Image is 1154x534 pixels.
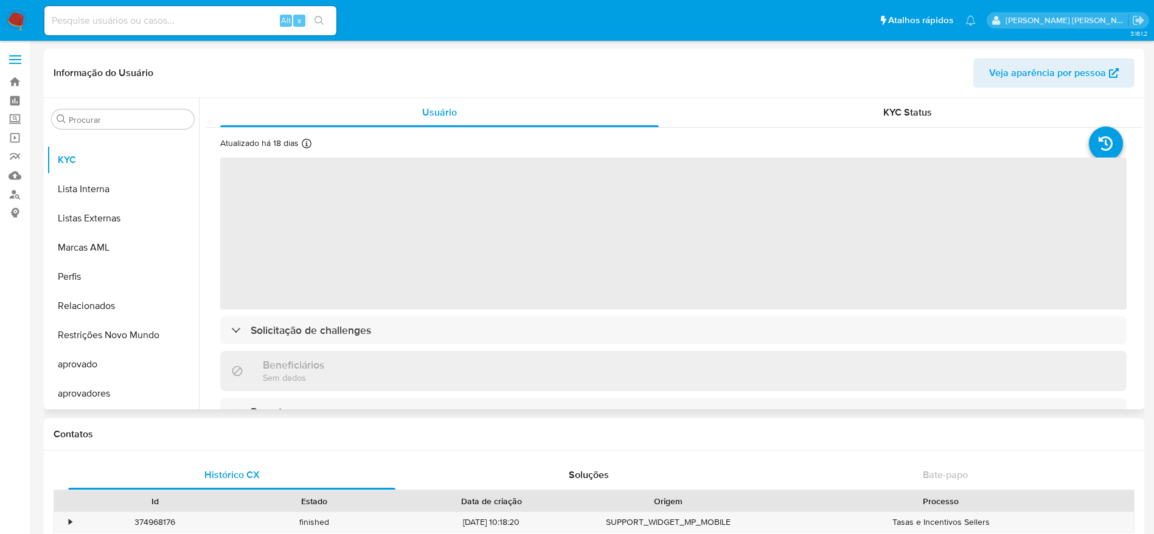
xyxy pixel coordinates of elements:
div: Id [84,495,226,507]
p: Atualizado há 18 dias [220,137,299,149]
div: • [69,516,72,528]
div: SUPPORT_WIDGET_MP_MOBILE [589,512,748,532]
span: Usuário [422,105,457,119]
button: Relacionados [47,291,199,321]
span: Bate-papo [923,468,968,482]
div: Data de criação [403,495,580,507]
h1: Informação do Usuário [54,67,153,79]
div: [DATE] 10:18:20 [394,512,589,532]
span: Atalhos rápidos [888,14,953,27]
div: Solicitação de challenges [220,316,1127,344]
div: Processo [757,495,1125,507]
div: Origem [597,495,740,507]
button: Veja aparência por pessoa [973,58,1135,88]
span: s [297,15,301,26]
span: Veja aparência por pessoa [989,58,1106,88]
span: ‌ [220,158,1127,310]
button: Restrições Novo Mundo [47,321,199,350]
div: Estado [243,495,386,507]
div: Tasas e Incentivos Sellers [748,512,1134,532]
button: search-icon [307,12,332,29]
span: Alt [281,15,291,26]
input: Procurar [69,114,189,125]
div: Parentes [220,398,1127,426]
p: lucas.santiago@mercadolivre.com [1006,15,1128,26]
a: Notificações [965,15,976,26]
button: aprovadores [47,379,199,408]
h3: Beneficiários [263,358,324,372]
button: aprovado [47,350,199,379]
p: Sem dados [263,372,324,383]
div: 374968176 [75,512,235,532]
input: Pesquise usuários ou casos... [44,13,336,29]
h3: Parentes [251,405,293,418]
button: KYC [47,145,199,175]
button: Marcas AML [47,233,199,262]
button: Perfis [47,262,199,291]
button: Procurar [57,114,66,124]
div: BeneficiáriosSem dados [220,351,1127,390]
span: Soluções [569,468,609,482]
a: Sair [1132,14,1145,27]
h1: Contatos [54,428,1135,440]
button: Listas Externas [47,204,199,233]
span: KYC Status [883,105,932,119]
span: Histórico CX [204,468,260,482]
div: finished [235,512,394,532]
h3: Solicitação de challenges [251,324,371,337]
button: Lista Interna [47,175,199,204]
